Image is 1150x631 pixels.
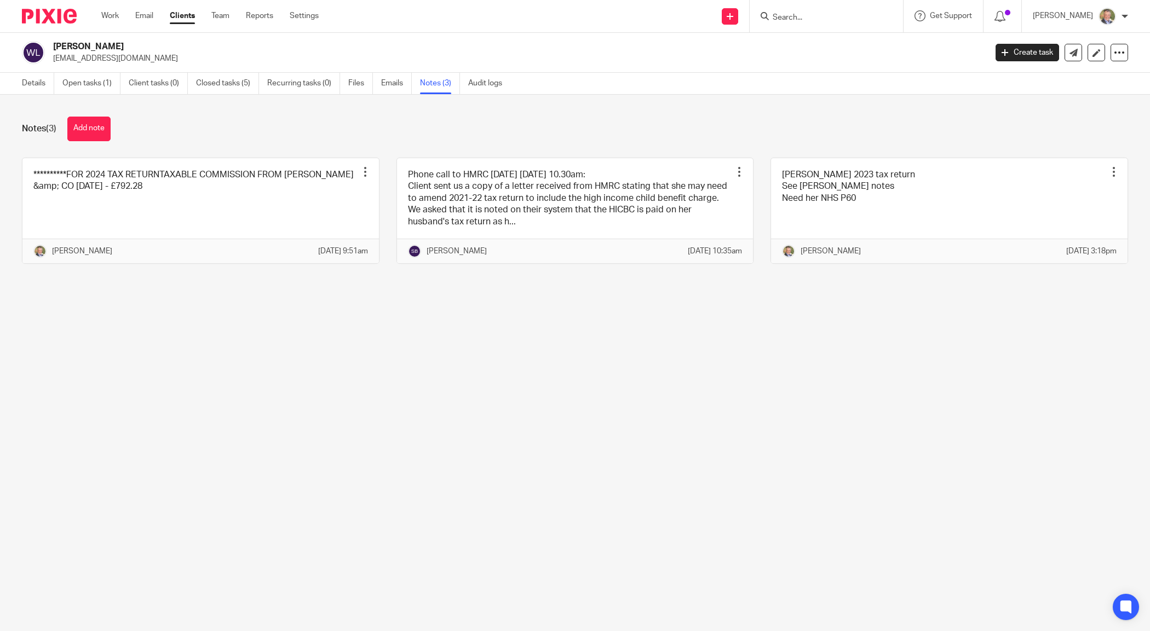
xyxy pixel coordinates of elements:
[33,245,47,258] img: High%20Res%20Andrew%20Price%20Accountants_Poppy%20Jakes%20photography-1109.jpg
[22,123,56,135] h1: Notes
[468,73,510,94] a: Audit logs
[22,41,45,64] img: svg%3E
[930,12,972,20] span: Get Support
[1099,8,1116,25] img: High%20Res%20Andrew%20Price%20Accountants_Poppy%20Jakes%20photography-1109.jpg
[22,9,77,24] img: Pixie
[1066,246,1117,257] p: [DATE] 3:18pm
[101,10,119,21] a: Work
[22,73,54,94] a: Details
[1033,10,1093,21] p: [PERSON_NAME]
[52,246,112,257] p: [PERSON_NAME]
[46,124,56,133] span: (3)
[420,73,460,94] a: Notes (3)
[782,245,795,258] img: High%20Res%20Andrew%20Price%20Accountants_Poppy%20Jakes%20photography-1109.jpg
[290,10,319,21] a: Settings
[211,10,229,21] a: Team
[135,10,153,21] a: Email
[246,10,273,21] a: Reports
[381,73,412,94] a: Emails
[129,73,188,94] a: Client tasks (0)
[996,44,1059,61] a: Create task
[53,53,979,64] p: [EMAIL_ADDRESS][DOMAIN_NAME]
[772,13,870,23] input: Search
[688,246,742,257] p: [DATE] 10:35am
[348,73,373,94] a: Files
[53,41,794,53] h2: [PERSON_NAME]
[801,246,861,257] p: [PERSON_NAME]
[62,73,120,94] a: Open tasks (1)
[196,73,259,94] a: Closed tasks (5)
[408,245,421,258] img: svg%3E
[267,73,340,94] a: Recurring tasks (0)
[427,246,487,257] p: [PERSON_NAME]
[170,10,195,21] a: Clients
[67,117,111,141] button: Add note
[318,246,368,257] p: [DATE] 9:51am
